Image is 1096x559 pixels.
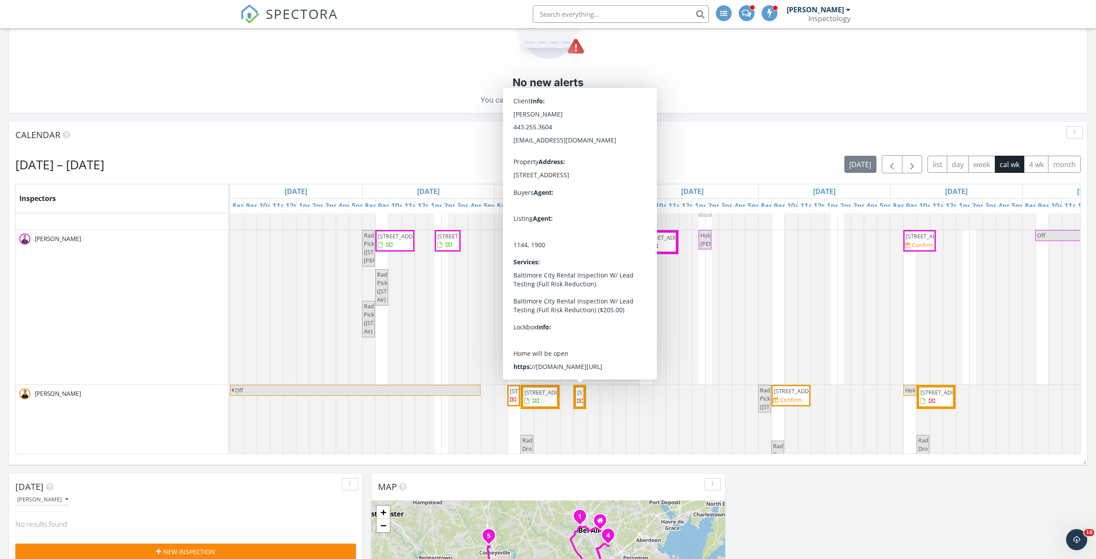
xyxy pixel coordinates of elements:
[1084,529,1094,536] span: 10
[240,12,338,30] a: SPECTORA
[653,199,677,213] a: 10am
[760,386,813,411] span: Radon Pickup ([STREET_ADDRESS])
[378,481,397,493] span: Map
[15,481,44,493] span: [DATE]
[995,156,1025,173] button: cal wk
[774,387,823,395] span: [STREET_ADDRESS]
[1009,199,1029,213] a: 5pm
[825,199,844,213] a: 1pm
[679,199,703,213] a: 12pm
[574,199,594,213] a: 2pm
[600,520,605,526] div: 2000 Blair Ct, Bel Air Maryland 21015
[902,155,923,173] button: Next
[970,199,990,213] a: 2pm
[415,184,442,198] a: Go to September 29, 2025
[19,388,30,399] img: nicks_photo__inspectology.png
[864,199,884,213] a: 4pm
[785,199,809,213] a: 10am
[415,199,439,213] a: 12pm
[780,396,802,403] div: Confirm
[15,494,70,506] button: [PERSON_NAME]
[349,199,369,213] a: 5pm
[468,199,488,213] a: 4pm
[487,533,491,539] i: 5
[904,199,924,213] a: 9am
[643,234,693,241] span: [STREET_ADDRESS]
[700,231,745,248] span: Hold [PERSON_NAME]
[561,199,580,213] a: 1pm
[920,388,970,396] span: [STREET_ADDRESS]
[270,199,294,213] a: 11am
[627,199,646,213] a: 8am
[679,184,706,198] a: Go to October 1, 2025
[512,6,585,61] img: Empty State
[666,199,690,213] a: 11am
[364,231,415,265] span: Radon Pickup ([STREET_ADDRESS][PERSON_NAME])
[1049,199,1073,213] a: 10am
[693,199,712,213] a: 1pm
[525,95,578,104] a: dismissed alerts
[917,199,941,213] a: 10am
[9,512,363,536] div: No results found
[310,199,330,213] a: 2pm
[891,199,910,213] a: 8am
[297,199,316,213] a: 1pm
[336,199,356,213] a: 4pm
[389,199,413,213] a: 10am
[700,164,758,215] span: Sewer Scope (8014 Melody Ln , [GEOGRAPHIC_DATA])
[266,4,338,23] span: SPECTORA
[429,199,448,213] a: 1pm
[927,156,947,173] button: list
[402,199,426,213] a: 11am
[732,199,752,213] a: 4pm
[719,199,739,213] a: 3pm
[533,5,709,23] input: Search everything...
[943,184,970,198] a: Go to October 3, 2025
[838,199,858,213] a: 2pm
[363,199,382,213] a: 8am
[957,199,976,213] a: 1pm
[706,199,726,213] a: 2pm
[851,199,871,213] a: 3pm
[587,199,607,213] a: 3pm
[787,5,844,14] div: [PERSON_NAME]
[376,199,396,213] a: 9am
[489,535,494,541] div: 400 Symphony Cir 406, Cockeysville, MD 21030
[522,436,575,461] span: Radon Drop ([STREET_ADDRESS])
[377,506,390,519] a: Zoom in
[378,232,427,240] span: [STREET_ADDRESS]
[442,199,462,213] a: 2pm
[513,75,583,90] h2: No new alerts
[968,156,995,173] button: week
[495,199,514,213] a: 8am
[606,533,610,539] i: 4
[811,184,838,198] a: Go to October 2, 2025
[930,199,954,213] a: 11am
[15,129,60,141] span: Calendar
[772,199,792,213] a: 9am
[947,156,969,173] button: day
[480,94,616,106] p: You can view if you need
[481,199,501,213] a: 5pm
[19,194,56,203] span: Inspectors
[15,156,104,173] h2: [DATE] – [DATE]
[983,199,1003,213] a: 3pm
[547,184,574,198] a: Go to September 30, 2025
[240,4,260,24] img: The Best Home Inspection Software - Spectora
[244,199,264,213] a: 9am
[808,14,850,23] div: Inspectology
[1037,231,1045,239] span: Off
[1036,199,1056,213] a: 9am
[811,199,835,213] a: 12pm
[844,156,876,173] button: [DATE]
[323,199,343,213] a: 3pm
[1024,156,1048,173] button: 4 wk
[509,231,536,265] span: 8014 Melody Additional Services.
[877,199,897,213] a: 5pm
[163,547,215,556] span: New Inspection
[613,199,633,213] a: 5pm
[282,184,309,198] a: Go to September 28, 2025
[641,281,694,306] span: Sewer Scope ([STREET_ADDRESS])
[640,199,660,213] a: 9am
[608,535,613,540] div: 710 Clearview Dr, Bel Air, MD 21015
